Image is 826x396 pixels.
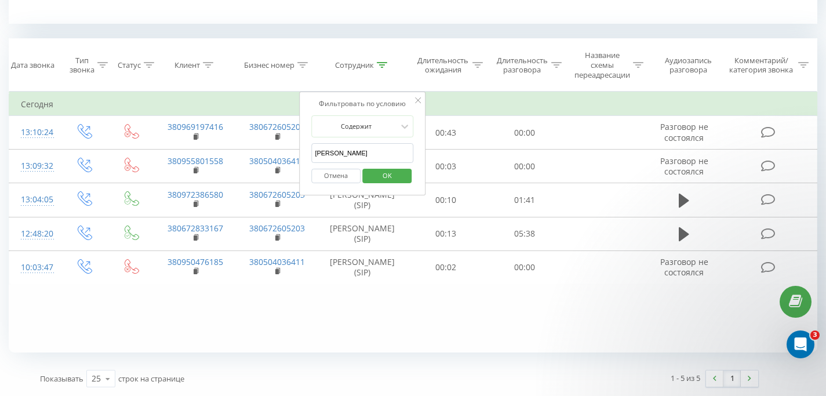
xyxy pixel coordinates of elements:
td: 05:38 [485,217,564,250]
a: 380672833167 [168,223,223,234]
input: Введите значение [311,143,413,164]
div: Сотрудник [335,60,374,70]
span: OK [371,166,403,184]
div: Название схемы переадресации [574,50,630,80]
a: 380504036411 [249,256,305,267]
a: 380672605203 [249,223,305,234]
div: Дата звонка [11,60,54,70]
td: Сегодня [9,93,817,116]
a: 380672605203 [249,189,305,200]
div: 13:10:24 [21,121,48,144]
td: 00:00 [485,250,564,284]
td: 00:13 [406,217,485,250]
div: Комментарий/категория звонка [727,56,795,75]
button: Отмена [311,169,361,183]
button: OK [362,169,412,183]
div: Длительность ожидания [417,56,469,75]
td: 00:00 [485,150,564,183]
span: строк на странице [118,373,184,384]
td: [PERSON_NAME] (SIP) [318,217,406,250]
td: [PERSON_NAME] (SIP) [318,183,406,217]
a: 380955801558 [168,155,223,166]
div: Тип звонка [70,56,94,75]
span: Разговор не состоялся [660,155,708,177]
a: 380504036411 [249,155,305,166]
div: Длительность разговора [496,56,548,75]
a: 380672605203 [249,121,305,132]
td: 00:02 [406,250,485,284]
div: 1 - 5 из 5 [671,372,700,384]
span: Разговор не состоялся [660,121,708,143]
span: Показывать [40,373,83,384]
a: 380950476185 [168,256,223,267]
span: Разговор не состоялся [660,256,708,278]
div: 13:04:05 [21,188,48,211]
div: 12:48:20 [21,223,48,245]
div: Фильтровать по условию [311,98,413,110]
div: 13:09:32 [21,155,48,177]
div: 25 [92,373,101,384]
a: 1 [723,370,741,387]
td: 01:41 [485,183,564,217]
div: Статус [118,60,141,70]
td: 00:10 [406,183,485,217]
div: 10:03:47 [21,256,48,279]
span: 3 [810,330,820,340]
td: 00:03 [406,150,485,183]
td: 00:00 [485,116,564,150]
div: Бизнес номер [244,60,294,70]
a: 380972386580 [168,189,223,200]
td: [PERSON_NAME] (SIP) [318,250,406,284]
iframe: Intercom live chat [787,330,814,358]
div: Клиент [174,60,200,70]
div: Аудиозапись разговора [657,56,719,75]
td: 00:43 [406,116,485,150]
a: 380969197416 [168,121,223,132]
